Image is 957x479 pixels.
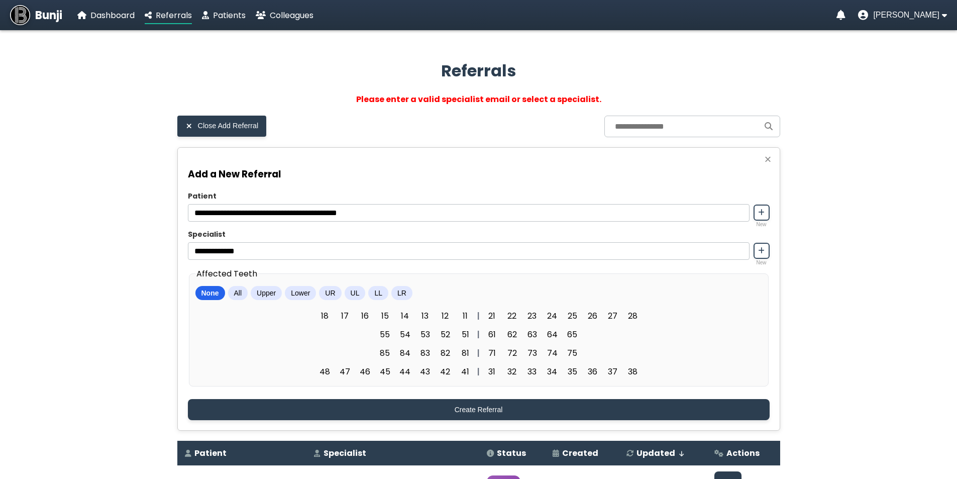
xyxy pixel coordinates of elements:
[10,5,30,25] img: Bunji Dental Referral Management
[603,308,621,324] span: 27
[156,10,192,21] span: Referrals
[270,10,313,21] span: Colleagues
[416,308,434,324] span: 13
[456,308,474,324] span: 11
[503,363,521,380] span: 32
[474,328,483,341] div: |
[563,363,581,380] span: 35
[376,326,394,343] span: 55
[563,326,581,343] span: 65
[623,308,642,324] span: 28
[416,345,434,361] span: 83
[10,5,62,25] a: Bunji
[761,153,774,166] button: Close
[545,441,619,465] th: Created
[479,441,545,465] th: Status
[285,286,316,300] button: Lower
[523,345,541,361] span: 73
[376,345,394,361] span: 85
[202,9,246,22] a: Patients
[336,363,354,380] span: 47
[436,345,454,361] span: 82
[376,308,394,324] span: 15
[483,363,501,380] span: 31
[474,310,483,322] div: |
[396,308,414,324] span: 14
[177,116,267,137] button: Close Add Referral
[503,345,521,361] span: 72
[188,191,770,202] label: Patient
[368,286,388,300] button: LL
[436,326,454,343] span: 52
[583,308,601,324] span: 26
[188,229,770,240] label: Specialist
[416,326,434,343] span: 53
[543,308,561,324] span: 24
[523,326,541,343] span: 63
[543,326,561,343] span: 64
[177,59,780,83] h2: Referrals
[90,10,135,21] span: Dashboard
[483,308,501,324] span: 21
[619,441,707,465] th: Updated
[251,286,282,300] button: Upper
[391,286,412,300] button: LR
[858,10,947,20] button: User menu
[456,363,474,380] span: 41
[396,345,414,361] span: 84
[213,10,246,21] span: Patients
[356,308,374,324] span: 16
[436,308,454,324] span: 12
[436,363,454,380] span: 42
[543,345,561,361] span: 74
[188,167,770,181] h3: Add a New Referral
[707,441,780,465] th: Actions
[483,326,501,343] span: 61
[315,363,334,380] span: 48
[873,11,939,20] span: [PERSON_NAME]
[77,9,135,22] a: Dashboard
[416,363,434,380] span: 43
[396,363,414,380] span: 44
[523,308,541,324] span: 23
[319,286,341,300] button: UR
[583,363,601,380] span: 36
[563,345,581,361] span: 75
[456,345,474,361] span: 81
[315,308,334,324] span: 18
[228,286,248,300] button: All
[836,10,845,20] a: Notifications
[543,363,561,380] span: 34
[256,9,313,22] a: Colleagues
[336,308,354,324] span: 17
[35,7,62,24] span: Bunji
[503,326,521,343] span: 62
[474,347,483,359] div: |
[145,9,192,22] a: Referrals
[623,363,642,380] span: 38
[195,267,258,280] legend: Affected Teeth
[198,122,259,130] span: Close Add Referral
[603,363,621,380] span: 37
[376,363,394,380] span: 45
[563,308,581,324] span: 25
[306,441,479,465] th: Specialist
[177,441,306,465] th: Patient
[396,326,414,343] span: 54
[345,286,366,300] button: UL
[483,345,501,361] span: 71
[177,93,780,106] div: Please enter a valid specialist email or select a specialist.
[474,365,483,378] div: |
[456,326,474,343] span: 51
[356,363,374,380] span: 46
[188,399,770,420] button: Create Referral
[523,363,541,380] span: 33
[195,286,225,300] button: None
[503,308,521,324] span: 22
